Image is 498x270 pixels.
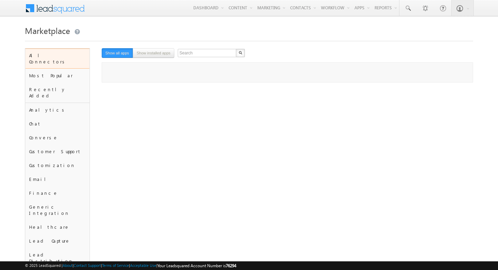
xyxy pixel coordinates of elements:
[25,117,90,131] div: Chat
[133,48,174,58] button: Show installed apps
[25,49,90,69] div: All Connectors
[25,220,90,234] div: Healthcare
[25,145,90,158] div: Customer Support
[102,48,133,58] button: Show all apps
[25,234,90,248] div: Lead Capture
[25,131,90,145] div: Converse
[25,69,90,82] div: Most Popular
[25,158,90,172] div: Customization
[102,263,129,268] a: Terms of Service
[63,263,73,268] a: About
[25,172,90,186] div: Email
[157,263,236,268] span: Your Leadsquared Account Number is
[25,82,90,103] div: Recently Added
[25,25,70,36] span: Marketplace
[74,263,101,268] a: Contact Support
[25,200,90,220] div: Generic Integration
[239,51,242,54] img: Search
[25,262,236,269] span: © 2025 LeadSquared | | | | |
[25,103,90,117] div: Analytics
[25,186,90,200] div: Finance
[130,263,156,268] a: Acceptable Use
[226,263,236,268] span: 76294
[25,248,90,268] div: Lead Distribution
